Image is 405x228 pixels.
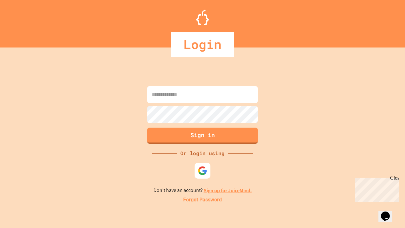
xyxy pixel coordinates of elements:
img: Logo.svg [196,9,209,25]
p: Don't have an account? [153,187,252,194]
iframe: chat widget [352,175,399,202]
div: Login [171,32,234,57]
div: Or login using [177,149,228,157]
img: google-icon.svg [198,166,207,175]
button: Sign in [147,128,258,144]
div: Chat with us now!Close [3,3,44,40]
a: Forgot Password [183,196,222,204]
a: Sign up for JuiceMind. [204,187,252,194]
iframe: chat widget [378,203,399,222]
